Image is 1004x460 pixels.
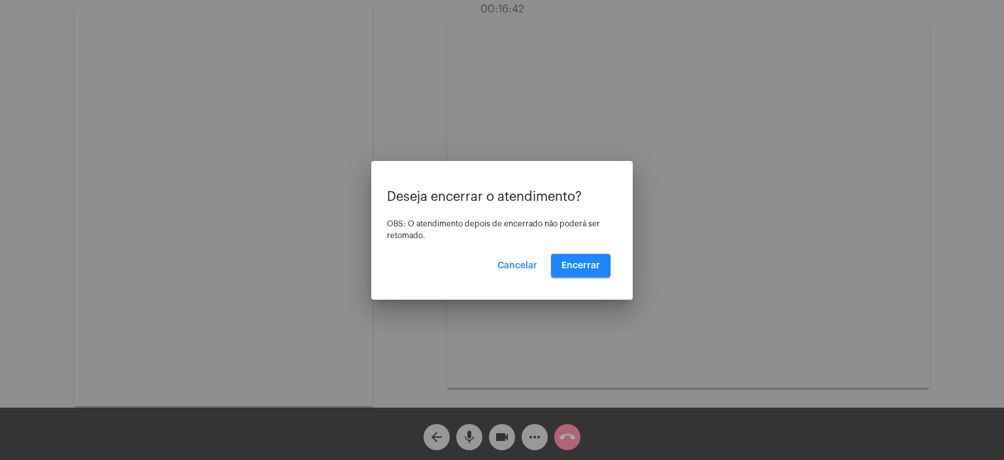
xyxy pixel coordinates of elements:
[561,261,600,270] span: Encerrar
[387,190,617,204] p: Deseja encerrar o atendimento?
[551,254,611,277] button: Encerrar
[487,254,548,277] button: Cancelar
[497,261,537,270] span: Cancelar
[387,220,600,239] span: OBS: O atendimento depois de encerrado não poderá ser retomado.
